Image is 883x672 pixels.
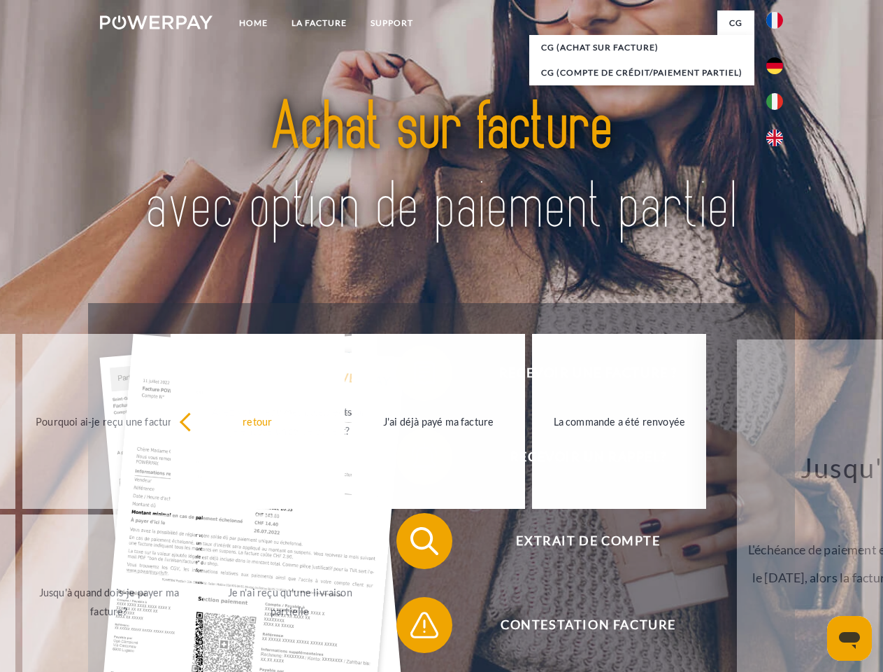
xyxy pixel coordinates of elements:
[396,513,760,569] button: Extrait de compte
[529,35,754,60] a: CG (achat sur facture)
[766,57,783,74] img: de
[280,10,359,36] a: LA FACTURE
[766,12,783,29] img: fr
[407,524,442,559] img: qb_search.svg
[179,412,336,430] div: retour
[211,583,368,621] div: Je n'ai reçu qu'une livraison partielle
[717,10,754,36] a: CG
[360,412,517,430] div: J'ai déjà payé ma facture
[529,60,754,85] a: CG (Compte de crédit/paiement partiel)
[766,129,783,146] img: en
[540,412,698,430] div: La commande a été renvoyée
[359,10,425,36] a: Support
[827,616,872,661] iframe: Bouton de lancement de la fenêtre de messagerie
[31,412,188,430] div: Pourquoi ai-je reçu une facture?
[31,583,188,621] div: Jusqu'à quand dois-je payer ma facture?
[417,597,759,653] span: Contestation Facture
[417,513,759,569] span: Extrait de compte
[227,10,280,36] a: Home
[766,93,783,110] img: it
[100,15,213,29] img: logo-powerpay-white.svg
[407,608,442,643] img: qb_warning.svg
[134,67,749,268] img: title-powerpay_fr.svg
[396,597,760,653] button: Contestation Facture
